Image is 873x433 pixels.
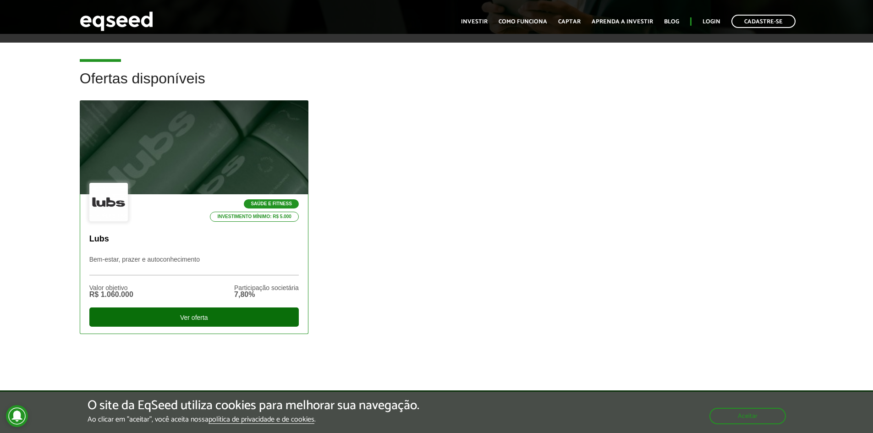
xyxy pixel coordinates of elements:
div: Valor objetivo [89,285,133,291]
a: Como funciona [499,19,547,25]
p: Saúde e Fitness [244,199,298,208]
a: Investir [461,19,488,25]
div: 7,80% [234,291,299,298]
a: Cadastre-se [731,15,796,28]
a: Aprenda a investir [592,19,653,25]
a: Login [703,19,720,25]
button: Aceitar [709,408,786,424]
div: R$ 1.060.000 [89,291,133,298]
p: Investimento mínimo: R$ 5.000 [210,212,299,222]
div: Participação societária [234,285,299,291]
p: Lubs [89,234,299,244]
a: Blog [664,19,679,25]
a: política de privacidade e de cookies [209,416,314,424]
a: Captar [558,19,581,25]
div: Ver oferta [89,307,299,327]
a: Saúde e Fitness Investimento mínimo: R$ 5.000 Lubs Bem-estar, prazer e autoconhecimento Valor obj... [80,100,308,334]
p: Bem-estar, prazer e autoconhecimento [89,256,299,275]
img: EqSeed [80,9,153,33]
h2: Ofertas disponíveis [80,71,794,100]
h5: O site da EqSeed utiliza cookies para melhorar sua navegação. [88,399,419,413]
p: Ao clicar em "aceitar", você aceita nossa . [88,415,419,424]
